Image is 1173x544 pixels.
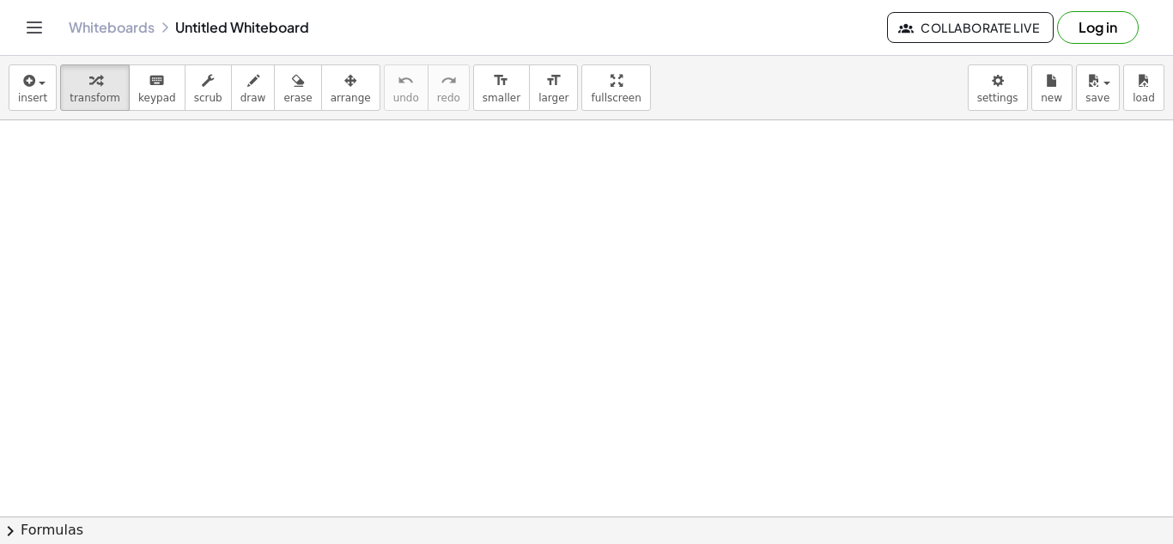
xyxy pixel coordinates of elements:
[240,92,266,104] span: draw
[1076,64,1120,111] button: save
[70,92,120,104] span: transform
[473,64,530,111] button: format_sizesmaller
[1123,64,1164,111] button: load
[538,92,568,104] span: larger
[581,64,650,111] button: fullscreen
[545,70,562,91] i: format_size
[1057,11,1139,44] button: Log in
[283,92,312,104] span: erase
[129,64,185,111] button: keyboardkeypad
[274,64,321,111] button: erase
[185,64,232,111] button: scrub
[437,92,460,104] span: redo
[393,92,419,104] span: undo
[968,64,1028,111] button: settings
[9,64,57,111] button: insert
[149,70,165,91] i: keyboard
[428,64,470,111] button: redoredo
[138,92,176,104] span: keypad
[591,92,641,104] span: fullscreen
[902,20,1039,35] span: Collaborate Live
[493,70,509,91] i: format_size
[1041,92,1062,104] span: new
[977,92,1018,104] span: settings
[483,92,520,104] span: smaller
[331,92,371,104] span: arrange
[384,64,428,111] button: undoundo
[1085,92,1109,104] span: save
[1133,92,1155,104] span: load
[194,92,222,104] span: scrub
[69,19,155,36] a: Whiteboards
[21,14,48,41] button: Toggle navigation
[441,70,457,91] i: redo
[321,64,380,111] button: arrange
[529,64,578,111] button: format_sizelarger
[18,92,47,104] span: insert
[398,70,414,91] i: undo
[231,64,276,111] button: draw
[1031,64,1073,111] button: new
[60,64,130,111] button: transform
[887,12,1054,43] button: Collaborate Live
